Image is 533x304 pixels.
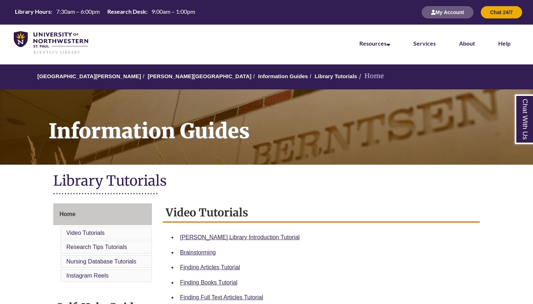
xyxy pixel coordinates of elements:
[66,230,105,236] a: Video Tutorials
[180,264,240,270] a: Finding Articles Tutorial
[315,73,357,79] a: Library Tutorials
[422,9,474,15] a: My Account
[180,294,263,300] a: Finding Full Text Articles Tutorial
[422,6,474,18] button: My Account
[12,8,53,16] th: Library Hours:
[41,89,533,155] h1: Information Guides
[163,203,480,223] h2: Video Tutorials
[459,40,475,47] a: About
[56,8,100,15] span: 7:30am – 6:00pm
[53,203,152,225] a: Home
[413,40,436,47] a: Services
[359,40,390,47] a: Resources
[498,40,511,47] a: Help
[481,6,522,18] button: Chat 24/7
[12,8,198,17] a: Hours Today
[37,73,141,79] a: [GEOGRAPHIC_DATA][PERSON_NAME]
[152,8,195,15] span: 9:00am – 1:00pm
[66,273,109,279] a: Instagram Reels
[14,31,88,55] img: UNWSP Library Logo
[53,172,480,191] h1: Library Tutorials
[357,71,384,81] li: Home
[66,258,136,265] a: Nursing Database Tutorials
[148,73,251,79] a: [PERSON_NAME][GEOGRAPHIC_DATA]
[104,8,149,16] th: Research Desk:
[481,9,522,15] a: Chat 24/7
[258,73,308,79] a: Information Guides
[59,211,75,217] span: Home
[180,234,300,240] a: [PERSON_NAME] Library Introduction Tutorial
[66,244,127,250] a: Research Tips Tutorials
[180,249,216,256] a: Brainstorming
[180,279,237,286] a: Finding Books Tutorial
[53,203,152,284] div: Guide Page Menu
